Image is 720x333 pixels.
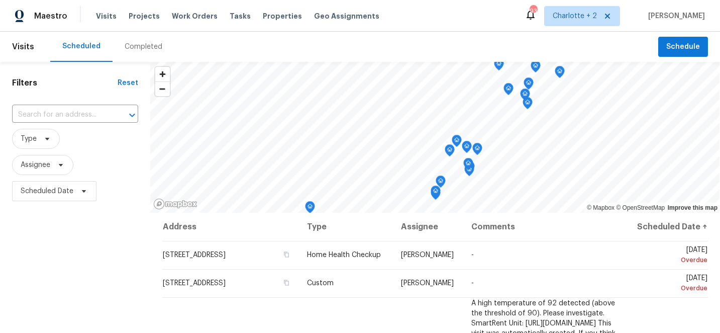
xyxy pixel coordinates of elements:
[299,213,393,241] th: Type
[553,11,597,21] span: Charlotte + 2
[12,78,118,88] h1: Filters
[472,143,482,158] div: Map marker
[666,41,700,53] span: Schedule
[314,11,379,21] span: Geo Assignments
[401,280,454,287] span: [PERSON_NAME]
[616,204,665,211] a: OpenStreetMap
[635,246,707,265] span: [DATE]
[125,42,162,52] div: Completed
[163,252,226,259] span: [STREET_ADDRESS]
[530,6,537,16] div: 93
[668,204,717,211] a: Improve this map
[129,11,160,21] span: Projects
[393,213,464,241] th: Assignee
[12,107,110,123] input: Search for an address...
[34,11,67,21] span: Maestro
[401,252,454,259] span: [PERSON_NAME]
[153,198,197,210] a: Mapbox homepage
[445,144,455,160] div: Map marker
[431,186,441,201] div: Map marker
[463,213,627,241] th: Comments
[305,201,315,217] div: Map marker
[163,280,226,287] span: [STREET_ADDRESS]
[172,11,218,21] span: Work Orders
[635,255,707,265] div: Overdue
[494,58,504,74] div: Map marker
[118,78,138,88] div: Reset
[155,67,170,81] button: Zoom in
[21,160,50,170] span: Assignee
[471,280,474,287] span: -
[150,62,719,213] canvas: Map
[471,252,474,259] span: -
[96,11,117,21] span: Visits
[627,213,708,241] th: Scheduled Date ↑
[307,252,381,259] span: Home Health Checkup
[307,280,334,287] span: Custom
[282,278,291,287] button: Copy Address
[463,158,473,174] div: Map marker
[263,11,302,21] span: Properties
[162,213,299,241] th: Address
[62,41,100,51] div: Scheduled
[644,11,705,21] span: [PERSON_NAME]
[462,141,472,156] div: Map marker
[155,81,170,96] button: Zoom out
[587,204,614,211] a: Mapbox
[658,37,708,57] button: Schedule
[520,89,530,104] div: Map marker
[21,186,73,196] span: Scheduled Date
[155,82,170,96] span: Zoom out
[436,176,446,191] div: Map marker
[125,108,139,122] button: Open
[635,283,707,293] div: Overdue
[282,250,291,259] button: Copy Address
[230,13,251,20] span: Tasks
[465,161,475,177] div: Map marker
[531,60,541,76] div: Map marker
[21,134,37,144] span: Type
[452,135,462,150] div: Map marker
[635,275,707,293] span: [DATE]
[524,77,534,93] div: Map marker
[555,66,565,81] div: Map marker
[12,36,34,58] span: Visits
[503,83,513,99] div: Map marker
[523,97,533,113] div: Map marker
[464,164,474,180] div: Map marker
